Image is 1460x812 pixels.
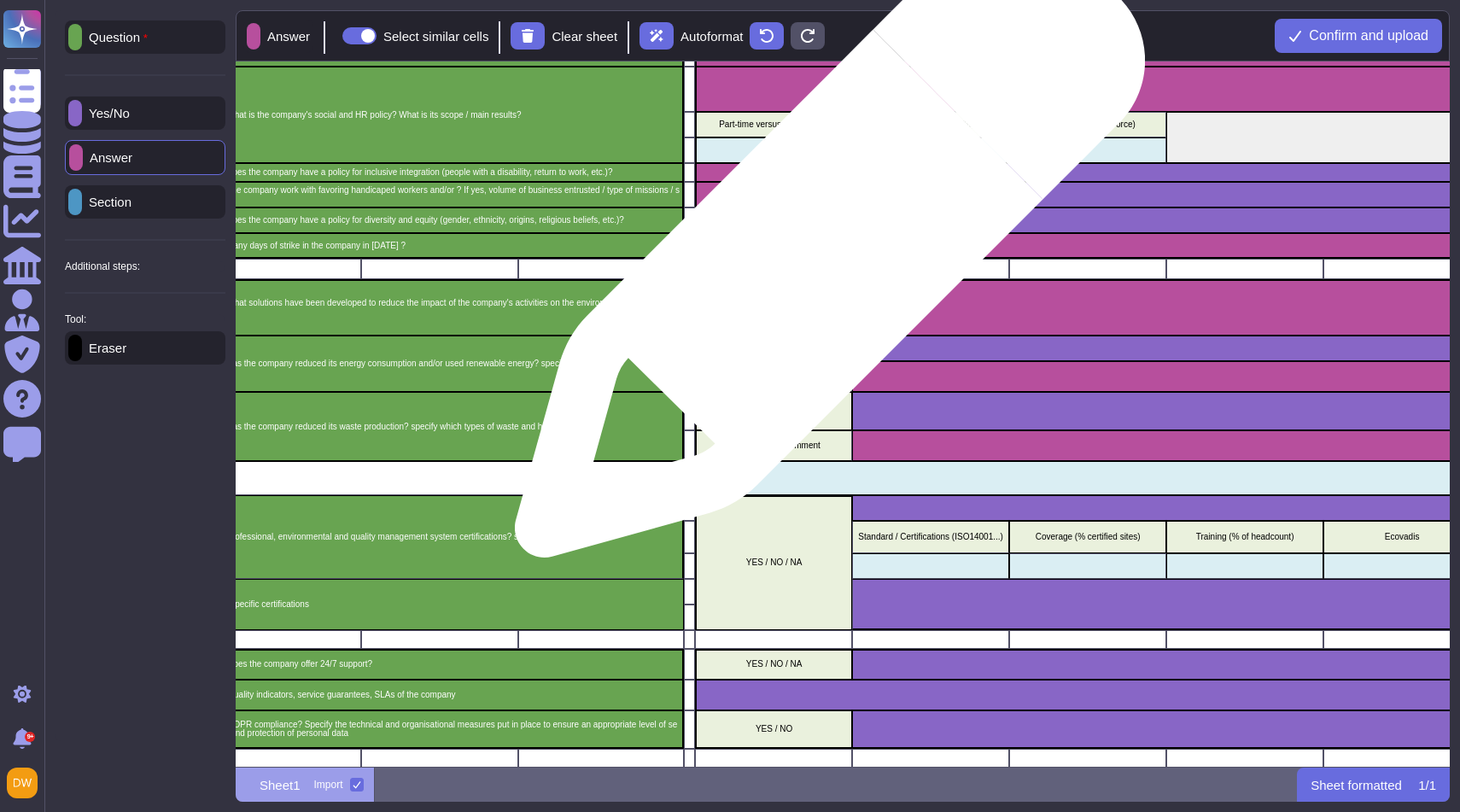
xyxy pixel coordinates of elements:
button: Confirm and upload [1275,19,1442,53]
p: Eraser [82,342,126,354]
p: 1 / 1 [1418,779,1436,792]
p: Yes/No [82,107,130,120]
p: 3.1 - What solutions have been developed to reduce the impact of the company's activities on the ... [207,299,680,316]
p: YES / NO [698,725,850,733]
p: Section [82,196,131,208]
p: Question [82,31,148,44]
p: Standard / Certifications (ISO14001...) [855,533,1007,541]
p: 4.1 - Does the company offer 24/7 support? [207,660,680,669]
p: Tool: [65,314,86,324]
p: How many days of strike in the company in [DATE] ? [207,242,680,250]
p: Workforce turnover (%) [855,120,1007,129]
p: Autoformat [680,30,743,43]
p: YES / NO [698,190,850,199]
p: 3.2 - Has the company reduced its energy consumption and/or used renewable energy? specify the axes [207,359,680,368]
div: Select similar cells [383,30,488,43]
p: specify hereby [698,372,850,381]
p: 3.5 - Professional, environmental and quality management system certifications? specify [207,533,680,541]
p: Sheet1 [260,779,301,792]
img: user [7,768,38,798]
p: 2.4 - Does the company have a policy for inclusive integration (people with a disability, return ... [207,168,680,177]
div: 9+ [25,732,35,742]
p: type of waste / comment [698,441,850,450]
span: Confirm and upload [1309,29,1428,43]
p: YES / NO [698,406,850,415]
p: 4.3 - Quality indicators, service guarantees, SLAs of the company [207,691,680,699]
p: 2.5 - Does the company have a policy for diversity and equity (gender, ethnicity, origins, religi... [207,216,680,225]
p: Additional steps: [65,261,140,272]
p: Part-time versus full-time (%) [698,120,850,129]
p: Number of strike days [698,242,850,250]
p: Training (% of headcount) [1169,533,1321,541]
p: YES / NO [698,168,850,177]
p: YES / NO [698,344,850,353]
p: YES / NO / NA [698,558,850,567]
p: Answer [260,30,310,43]
p: Other specific certifications [207,600,680,609]
p: YES / NO / NA [698,660,850,669]
p: 4.4 - GDPR compliance? Specify the technical and organisational measures put in place to ensure a... [207,721,680,738]
p: Training (% of workforce) [1012,120,1164,129]
p: Sheet formatted [1311,779,1402,792]
p: Does the company work with favoring handicaped workers and/or ? If yes, volume of business entrus... [207,186,680,203]
button: user [3,764,50,802]
p: Answer [83,151,132,164]
p: YES / NO [698,216,850,225]
p: Coverage (% certified sites) [1012,533,1164,541]
div: Import [314,780,343,790]
p: 3.3 - Has the company reduced its waste production? specify which types of waste and how [207,423,680,431]
p: Clear sheet [552,30,617,43]
div: grid [236,61,1450,768]
p: 2.3 - What is the company's social and HR policy? What is its scope / main results? [207,111,680,120]
p: Specify the actions hereby [698,303,850,312]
